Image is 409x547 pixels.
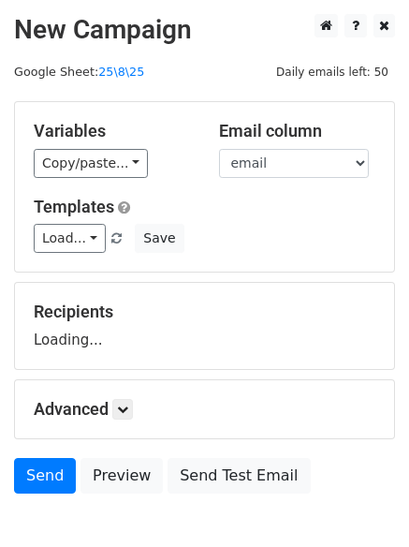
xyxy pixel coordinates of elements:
[34,302,375,322] h5: Recipients
[34,121,191,141] h5: Variables
[34,302,375,350] div: Loading...
[14,458,76,494] a: Send
[219,121,376,141] h5: Email column
[135,224,183,253] button: Save
[270,62,395,82] span: Daily emails left: 50
[14,14,395,46] h2: New Campaign
[34,224,106,253] a: Load...
[270,65,395,79] a: Daily emails left: 50
[80,458,163,494] a: Preview
[98,65,144,79] a: 25\8\25
[34,197,114,216] a: Templates
[14,65,144,79] small: Google Sheet:
[34,399,375,420] h5: Advanced
[168,458,310,494] a: Send Test Email
[34,149,148,178] a: Copy/paste...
